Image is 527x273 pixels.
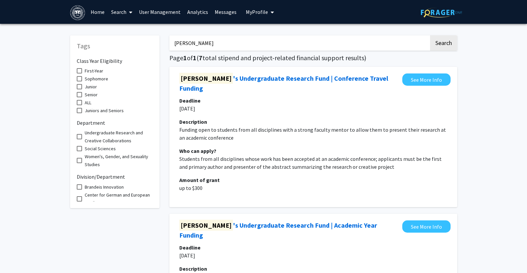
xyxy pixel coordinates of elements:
span: Junior [85,83,97,91]
a: Search [108,0,136,23]
span: 7 [199,54,202,62]
span: Social Sciences [85,145,116,153]
span: Undergraduate Research and Creative Collaborations [85,129,153,145]
b: Amount of grant [179,177,220,183]
h5: Page of ( total stipend and project-related financial support results) [169,54,457,62]
span: Brandeis Innovation [85,183,124,191]
h6: Class Year Eligibility [77,53,153,64]
mark: [PERSON_NAME] [179,220,233,231]
span: Women's, Gender, and Sexuality Studies [85,153,153,168]
h6: Division/Department [77,168,153,180]
a: Opens in a new tab [402,73,451,86]
p: up to $300 [179,184,447,192]
a: Opens in a new tab [179,73,399,93]
b: Who can apply? [179,148,216,154]
span: 1 [183,54,187,62]
img: ForagerOne Logo [421,7,462,18]
a: User Management [136,0,184,23]
b: Deadline [179,97,200,104]
b: Deadline [179,244,200,251]
a: Messages [211,0,240,23]
a: Opens in a new tab [179,220,399,240]
img: Brandeis University Logo [70,5,85,20]
p: Funding open to students from all disciplines with a strong faculty mentor to allow them to prese... [179,126,447,142]
p: [DATE] [179,105,447,113]
input: Search Keywords [169,35,429,51]
a: Home [87,0,108,23]
b: Description [179,118,207,125]
h5: Tags [77,42,153,50]
a: Analytics [184,0,211,23]
span: My Profile [246,9,268,15]
h6: Department [77,114,153,126]
button: Search [430,35,457,51]
b: Description [179,265,207,272]
span: Center for German and European Studies [85,191,153,207]
mark: [PERSON_NAME] [179,73,233,84]
span: Senior [85,91,98,99]
p: [DATE] [179,251,447,259]
span: Juniors and Seniors [85,107,124,114]
span: 1 [193,54,197,62]
span: First-Year [85,67,103,75]
span: ALL [85,99,91,107]
span: Sophomore [85,75,108,83]
iframe: Chat [5,243,28,268]
p: Students from all disciplines whose work has been accepted at an academic conference; applicants ... [179,155,447,171]
a: Opens in a new tab [402,220,451,233]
